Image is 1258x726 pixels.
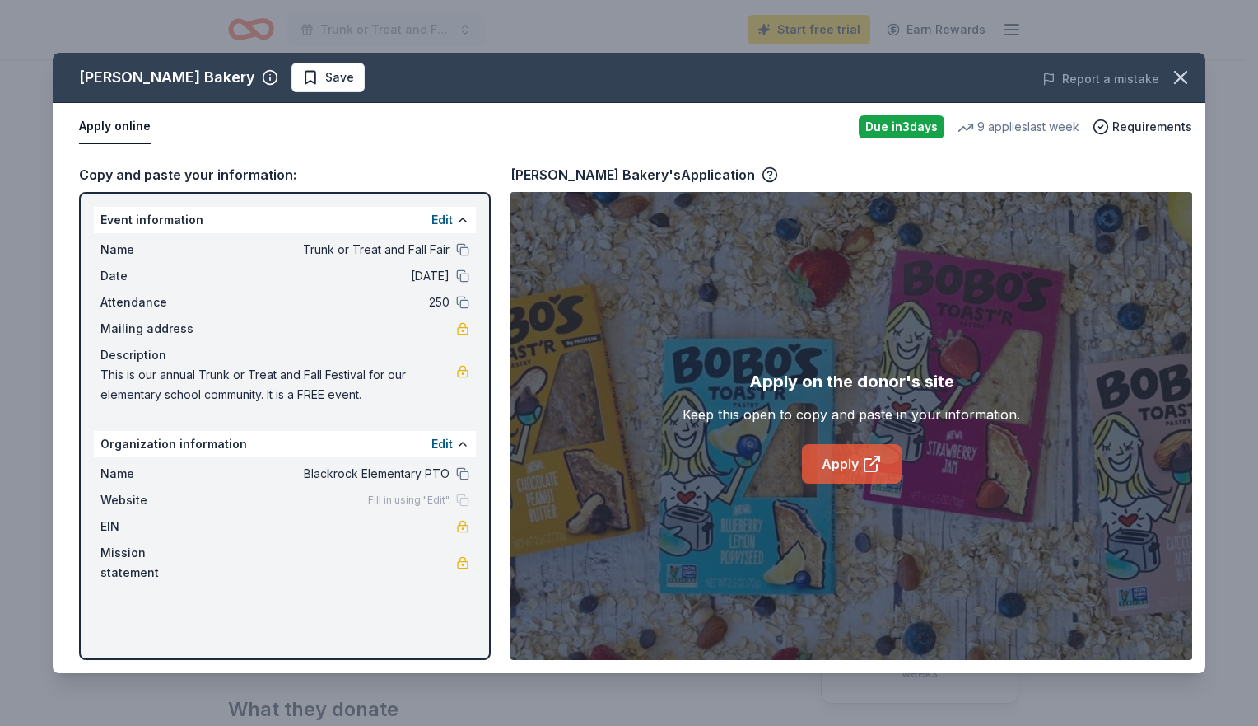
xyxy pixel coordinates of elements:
[510,164,778,185] div: [PERSON_NAME] Bakery's Application
[291,63,365,92] button: Save
[100,517,211,536] span: EIN
[211,266,450,286] span: [DATE]
[94,207,476,233] div: Event information
[100,240,211,260] span: Name
[94,431,476,457] div: Organization information
[100,345,469,365] div: Description
[100,464,211,484] span: Name
[100,543,211,583] span: Mission statement
[749,368,954,395] div: Apply on the donor's site
[1112,117,1192,137] span: Requirements
[79,164,491,185] div: Copy and paste your information:
[100,365,456,405] span: This is our annual Trunk or Treat and Fall Festival for our elementary school community. It is a ...
[325,68,354,87] span: Save
[211,293,450,312] span: 250
[1093,117,1192,137] button: Requirements
[100,319,211,339] span: Mailing address
[431,434,453,454] button: Edit
[431,210,453,230] button: Edit
[683,405,1020,424] div: Keep this open to copy and paste in your information.
[100,266,211,286] span: Date
[79,64,255,91] div: [PERSON_NAME] Bakery
[957,117,1079,137] div: 9 applies last week
[100,293,211,312] span: Attendance
[211,240,450,260] span: Trunk or Treat and Fall Fair
[100,490,211,510] span: Website
[1042,69,1159,89] button: Report a mistake
[79,110,151,144] button: Apply online
[802,444,902,484] a: Apply
[368,494,450,507] span: Fill in using "Edit"
[211,464,450,484] span: Blackrock Elementary PTO
[859,115,944,138] div: Due in 3 days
